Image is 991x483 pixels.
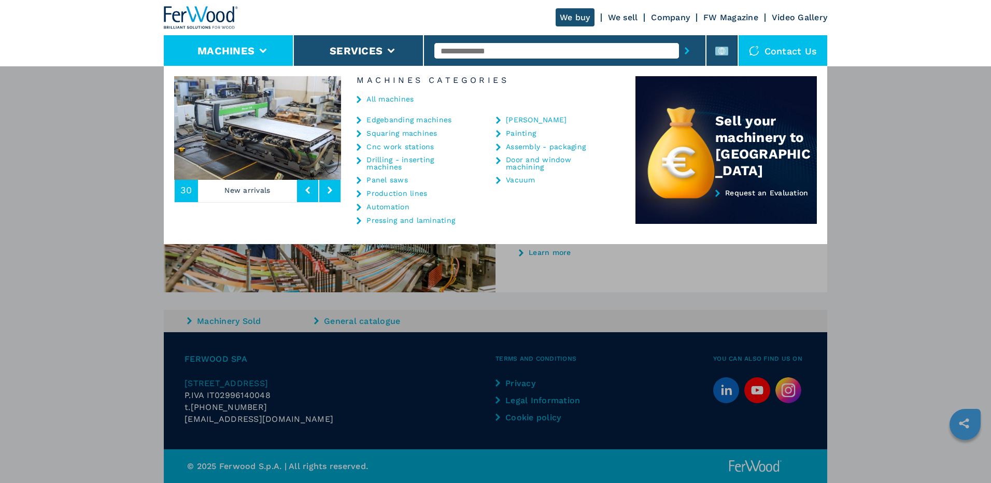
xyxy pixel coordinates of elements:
[197,45,254,57] button: Machines
[341,76,635,84] h6: Machines Categories
[366,116,451,123] a: Edgebanding machines
[366,217,455,224] a: Pressing and laminating
[366,95,414,103] a: All machines
[341,76,508,180] img: image
[506,156,610,171] a: Door and window machining
[198,178,298,202] p: New arrivals
[635,189,817,224] a: Request an Evaluation
[174,76,341,180] img: image
[366,130,437,137] a: Squaring machines
[703,12,758,22] a: FW Magazine
[506,176,535,183] a: Vacuum
[608,12,638,22] a: We sell
[366,190,427,197] a: Production lines
[749,46,759,56] img: Contact us
[506,130,536,137] a: Painting
[164,6,238,29] img: Ferwood
[739,35,828,66] div: Contact us
[506,143,586,150] a: Assembly - packaging
[715,112,817,179] div: Sell your machinery to [GEOGRAPHIC_DATA]
[366,176,408,183] a: Panel saws
[366,156,470,171] a: Drilling - inserting machines
[366,203,409,210] a: Automation
[330,45,383,57] button: Services
[651,12,690,22] a: Company
[180,186,192,195] span: 30
[772,12,827,22] a: Video Gallery
[506,116,567,123] a: [PERSON_NAME]
[556,8,594,26] a: We buy
[366,143,434,150] a: Cnc work stations
[679,39,695,63] button: submit-button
